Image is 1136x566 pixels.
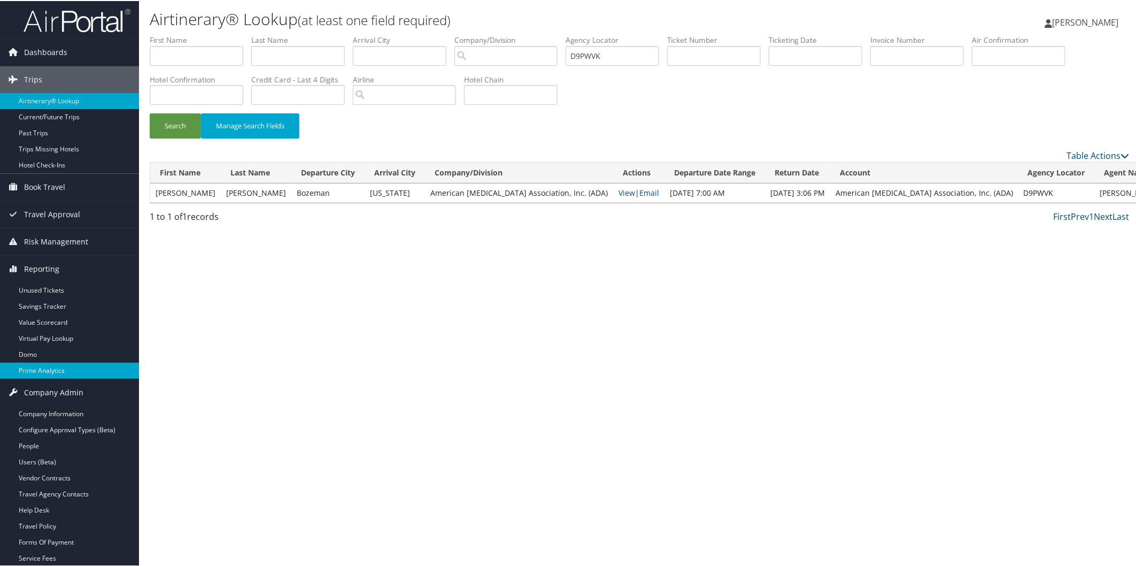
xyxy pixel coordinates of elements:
div: 1 to 1 of records [150,209,383,227]
label: Hotel Confirmation [150,73,251,84]
a: [PERSON_NAME] [1045,5,1130,37]
th: Departure City: activate to sort column ascending [291,162,365,182]
label: Hotel Chain [464,73,566,84]
th: First Name: activate to sort column ascending [150,162,221,182]
label: Airline [353,73,464,84]
td: [DATE] 3:06 PM [765,182,830,202]
th: Account: activate to sort column ascending [830,162,1018,182]
th: Last Name: activate to sort column ascending [221,162,291,182]
h1: Airtinerary® Lookup [150,7,803,29]
label: First Name [150,34,251,44]
td: American [MEDICAL_DATA] Association, Inc. (ADA) [425,182,613,202]
label: Invoice Number [870,34,972,44]
button: Search [150,112,201,137]
label: Company/Division [454,34,566,44]
span: Company Admin [24,378,83,405]
td: | [613,182,664,202]
span: Risk Management [24,227,88,254]
label: Air Confirmation [972,34,1073,44]
label: Arrival City [353,34,454,44]
a: Last [1113,210,1130,221]
td: [PERSON_NAME] [150,182,221,202]
th: Agency Locator: activate to sort column ascending [1018,162,1095,182]
a: Next [1094,210,1113,221]
a: First [1054,210,1071,221]
td: [PERSON_NAME] [221,182,291,202]
span: 1 [182,210,187,221]
a: 1 [1089,210,1094,221]
th: Actions [613,162,664,182]
span: Book Travel [24,173,65,200]
span: [PERSON_NAME] [1053,16,1119,27]
img: airportal-logo.png [24,7,130,32]
a: Prev [1071,210,1089,221]
a: Table Actions [1067,149,1130,160]
td: D9PWVK [1018,182,1095,202]
th: Company/Division [425,162,613,182]
button: Manage Search Fields [201,112,299,137]
td: Bozeman [291,182,365,202]
label: Last Name [251,34,353,44]
small: (at least one field required) [298,10,451,28]
span: Trips [24,65,42,92]
a: View [619,187,635,197]
a: Email [639,187,659,197]
label: Ticket Number [667,34,769,44]
span: Travel Approval [24,200,80,227]
label: Credit Card - Last 4 Digits [251,73,353,84]
th: Return Date: activate to sort column ascending [765,162,830,182]
td: American [MEDICAL_DATA] Association, Inc. (ADA) [830,182,1018,202]
span: Reporting [24,255,59,281]
th: Departure Date Range: activate to sort column ascending [664,162,765,182]
span: Dashboards [24,38,67,65]
th: Arrival City: activate to sort column ascending [365,162,425,182]
label: Agency Locator [566,34,667,44]
label: Ticketing Date [769,34,870,44]
td: [DATE] 7:00 AM [664,182,765,202]
td: [US_STATE] [365,182,425,202]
